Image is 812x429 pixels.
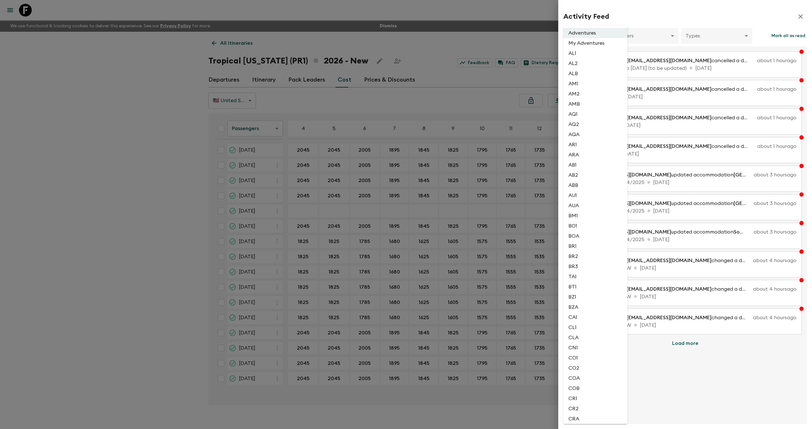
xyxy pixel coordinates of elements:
[563,333,627,343] li: CLA
[563,241,627,251] li: BR1
[563,221,627,231] li: BO1
[563,231,627,241] li: BOA
[563,129,627,140] li: AQA
[563,180,627,190] li: ABB
[563,302,627,312] li: BZA
[563,322,627,333] li: CL1
[563,48,627,58] li: AL1
[563,190,627,201] li: AU1
[563,251,627,261] li: BR2
[563,312,627,322] li: CA1
[563,393,627,404] li: CR1
[563,343,627,353] li: CN1
[563,170,627,180] li: AB2
[563,89,627,99] li: AM2
[563,99,627,109] li: AMB
[563,109,627,119] li: AQ1
[563,363,627,373] li: CO2
[563,69,627,79] li: ALB
[563,28,627,38] li: Adventures
[563,414,627,424] li: CRA
[563,38,627,48] li: My Adventures
[563,140,627,150] li: AR1
[563,373,627,383] li: COA
[563,119,627,129] li: AQ2
[563,261,627,272] li: BR3
[563,353,627,363] li: CO1
[563,160,627,170] li: AB1
[563,58,627,69] li: AL2
[563,282,627,292] li: BT1
[563,272,627,282] li: TA1
[563,150,627,160] li: ARA
[563,383,627,393] li: COB
[563,404,627,414] li: CR2
[563,201,627,211] li: AUA
[563,79,627,89] li: AM1
[563,292,627,302] li: BZ1
[563,211,627,221] li: BM1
